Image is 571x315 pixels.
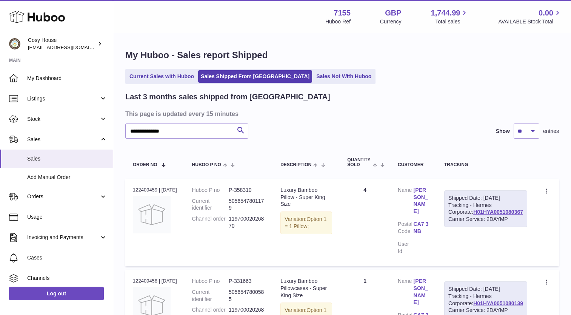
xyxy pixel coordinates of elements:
div: Huboo Ref [325,18,351,25]
dd: P-331663 [229,278,265,285]
h2: Last 3 months sales shipped from [GEOGRAPHIC_DATA] [125,92,330,102]
dd: P-358310 [229,187,265,194]
span: entries [543,128,559,135]
span: Huboo P no [192,162,221,167]
div: Luxury Bamboo Pillow - Super King Size [280,187,332,208]
span: AVAILABLE Stock Total [498,18,562,25]
div: Carrier Service: 2DAYMP [448,216,523,223]
strong: 7155 [334,8,351,18]
dt: Huboo P no [192,278,229,285]
div: Luxury Bamboo Pillowcases - Super King Size [280,278,332,299]
div: Carrier Service: 2DAYMP [448,307,523,314]
span: Sales [27,136,99,143]
div: Shipped Date: [DATE] [448,195,523,202]
td: 4 [340,179,390,266]
dt: Channel order [192,215,229,230]
span: Add Manual Order [27,174,107,181]
div: Customer [398,162,429,167]
a: Sales Shipped From [GEOGRAPHIC_DATA] [198,70,312,83]
span: 0.00 [539,8,553,18]
a: [PERSON_NAME] [414,187,429,215]
span: Sales [27,155,107,162]
span: Cases [27,254,107,261]
span: Description [280,162,311,167]
dd: 5056547801179 [229,198,265,212]
a: Current Sales with Huboo [127,70,197,83]
span: Invoicing and Payments [27,234,99,241]
span: Channels [27,275,107,282]
div: Cosy House [28,37,96,51]
a: [PERSON_NAME] [414,278,429,306]
span: 1,744.99 [431,8,460,18]
span: [EMAIL_ADDRESS][DOMAIN_NAME] [28,44,111,50]
dt: Name [398,278,413,308]
span: Total sales [435,18,469,25]
a: 1,744.99 Total sales [431,8,469,25]
a: Log out [9,287,104,300]
img: no-photo.jpg [133,196,171,233]
h1: My Huboo - Sales report Shipped [125,49,559,61]
span: Listings [27,95,99,102]
div: Currency [380,18,402,25]
a: H01HYA0051080367 [473,209,523,215]
dd: 5056547800585 [229,289,265,303]
dt: Huboo P no [192,187,229,194]
dt: Current identifier [192,289,229,303]
span: Usage [27,213,107,221]
a: H01HYA0051080139 [473,300,523,306]
label: Show [496,128,510,135]
span: Orders [27,193,99,200]
div: Variation: [280,212,332,234]
span: Stock [27,116,99,123]
dd: 11970002026870 [229,215,265,230]
div: Tracking [444,162,527,167]
div: 122409459 | [DATE] [133,187,177,193]
a: Sales Not With Huboo [314,70,374,83]
div: Shipped Date: [DATE] [448,286,523,293]
h3: This page is updated every 15 minutes [125,110,557,118]
dt: Postal Code [398,221,413,237]
span: Order No [133,162,157,167]
strong: GBP [385,8,401,18]
a: CA7 3NB [414,221,429,235]
dt: Name [398,187,413,217]
span: My Dashboard [27,75,107,82]
dt: User Id [398,241,413,255]
img: info@wholesomegoods.com [9,38,20,49]
span: Quantity Sold [347,157,371,167]
div: Tracking - Hermes Corporate: [444,190,527,227]
div: 122409458 | [DATE] [133,278,177,284]
a: 0.00 AVAILABLE Stock Total [498,8,562,25]
dt: Current identifier [192,198,229,212]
